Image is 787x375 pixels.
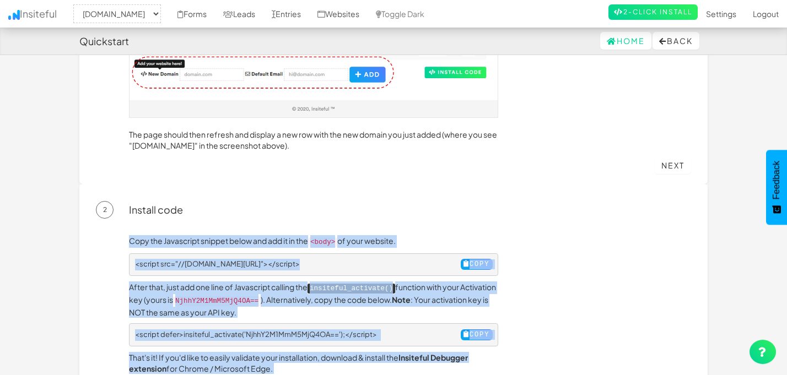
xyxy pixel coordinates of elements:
span: <script defer>insiteful_activate('NjhhY2M1MmM5MjQ4OA==');</script> [135,330,377,339]
code: <body> [308,237,337,247]
a: Next [655,156,691,174]
button: Feedback - Show survey [766,150,787,225]
img: icon.png [8,10,20,20]
span: <script src="//[DOMAIN_NAME][URL]"></script> [135,259,300,268]
button: Copy [461,329,493,340]
p: After that, just add one line of Javascript calling the function with your Activation key (yours ... [129,281,498,318]
code: NjhhY2M1MmM5MjQ4OA== [173,296,261,306]
p: That's it! If you'd like to easily validate your installation, download & install the for Chrome ... [129,352,498,374]
a: Install code [129,203,183,216]
p: The page should then refresh and display a new row with the new domain you just added (where you ... [129,129,498,151]
kbd: insiteful_activate() [308,284,395,294]
p: Copy the Javascript snippet below and add it in the of your website. [129,235,498,248]
button: Copy [461,259,493,270]
span: Feedback [772,161,781,199]
button: Back [653,32,699,50]
h4: Quickstart [79,36,129,47]
a: Home [600,32,651,50]
span: 2 [96,201,114,219]
b: Note [392,295,411,305]
a: 2-Click Install [608,4,698,20]
a: Insiteful Debugger extension [129,352,468,373]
